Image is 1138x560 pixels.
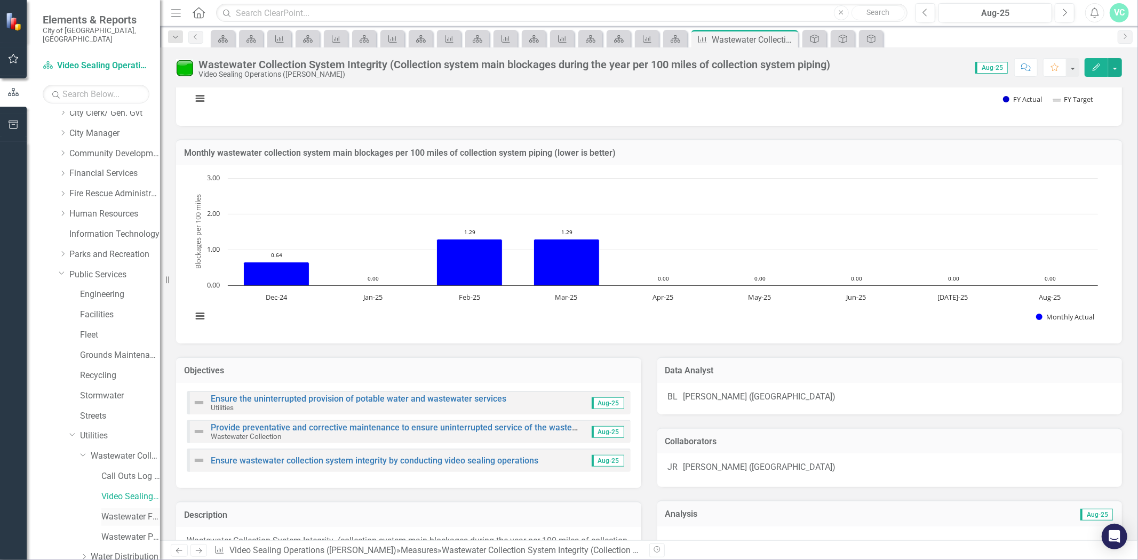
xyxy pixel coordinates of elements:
[1039,292,1061,302] text: Aug-25
[80,410,160,422] a: Streets
[851,275,862,282] text: 0.00
[442,545,940,555] div: Wastewater Collection System Integrity (Collection system main blockages during the year per 100 ...
[5,12,24,31] img: ClearPoint Strategy
[1045,275,1056,282] text: 0.00
[69,188,160,200] a: Fire Rescue Administration
[368,275,379,282] text: 0.00
[464,228,475,236] text: 1.29
[69,107,160,119] a: City Clerk/ Gen. Gvt
[561,228,572,236] text: 1.29
[91,450,160,462] a: Wastewater Collection
[401,545,437,555] a: Measures
[851,5,905,20] button: Search
[866,8,889,17] span: Search
[80,309,160,321] a: Facilities
[665,366,1115,375] h3: Data Analyst
[207,209,220,218] text: 2.00
[1110,3,1129,22] button: VC
[754,275,766,282] text: 0.00
[712,33,795,46] div: Wastewater Collection System Integrity (Collection system main blockages during the year per 100 ...
[69,269,160,281] a: Public Services
[592,426,624,438] span: Aug-25
[207,173,220,182] text: 3.00
[652,292,673,302] text: Apr-25
[683,461,836,474] div: [PERSON_NAME] ([GEOGRAPHIC_DATA])
[668,391,678,403] div: BL
[211,422,663,433] a: Provide preventative and corrective maintenance to ensure uninterrupted service of the wastewater...
[845,292,866,302] text: Jun-25
[69,127,160,140] a: City Manager
[187,173,1111,333] div: Chart. Highcharts interactive chart.
[1013,94,1042,104] text: FY Actual
[193,454,205,467] img: Not Defined
[592,455,624,467] span: Aug-25
[555,292,577,302] text: Mar-25
[80,390,160,402] a: Stormwater
[80,370,160,382] a: Recycling
[437,239,503,286] path: Feb-25, 1.28584287. Monthly Actual.
[192,91,207,106] button: View chart menu, Chart
[459,292,480,302] text: Feb-25
[101,491,160,503] a: Video Sealing Operations ([PERSON_NAME])
[184,366,633,375] h3: Objectives
[211,394,506,404] a: Ensure the uninterrupted provision of potable water and wastewater services
[193,195,203,269] text: Blockages per 100 miles
[176,59,193,76] img: Meets or exceeds target
[271,251,282,259] text: 0.64
[1003,95,1042,104] button: Show FY Actual
[592,397,624,409] span: Aug-25
[975,62,1008,74] span: Aug-25
[266,292,288,302] text: Dec-24
[69,249,160,261] a: Parks and Recreation
[43,60,149,72] a: Video Sealing Operations ([PERSON_NAME])
[101,511,160,523] a: Wastewater Flow ([PERSON_NAME])
[938,3,1052,22] button: Aug-25
[198,59,830,70] div: Wastewater Collection System Integrity (Collection system main blockages during the year per 100 ...
[942,7,1048,20] div: Aug-25
[69,228,160,241] a: Information Technology
[665,437,1115,446] h3: Collaborators
[229,545,396,555] a: Video Sealing Operations ([PERSON_NAME])
[80,349,160,362] a: Grounds Maintenance
[658,275,669,282] text: 0.00
[80,289,160,301] a: Engineering
[69,208,160,220] a: Human Resources
[214,545,641,557] div: » »
[1102,524,1127,549] div: Open Intercom Messenger
[192,308,207,323] button: View chart menu, Chart
[211,455,538,466] a: Ensure wastewater collection system integrity by conducting video sealing operations
[198,70,830,78] div: Video Sealing Operations ([PERSON_NAME])
[665,509,886,519] h3: Analysis
[193,425,205,438] img: Not Defined
[1080,509,1113,521] span: Aug-25
[207,244,220,254] text: 1.00
[748,292,771,302] text: May-25
[1046,312,1094,322] text: Monthly Actual
[216,4,908,22] input: Search ClearPoint...
[1036,313,1094,322] button: Show Monthly Actual
[101,470,160,483] a: Call Outs Log ([PERSON_NAME] and [PERSON_NAME])
[244,262,309,286] path: Dec-24, 0.64292144. Monthly Actual.
[362,292,383,302] text: Jan-25
[948,275,959,282] text: 0.00
[184,148,1114,158] h3: Monthly wastewater collection system main blockages per 100 miles of collection system piping (lo...
[211,432,282,441] small: Wastewater Collection
[43,26,149,44] small: City of [GEOGRAPHIC_DATA], [GEOGRAPHIC_DATA]
[184,510,633,520] h3: Description
[207,280,220,290] text: 0.00
[938,292,968,302] text: [DATE]-25
[80,329,160,341] a: Fleet
[193,396,205,409] img: Not Defined
[211,403,234,412] small: Utilities
[187,173,1103,333] svg: Interactive chart
[69,167,160,180] a: Financial Services
[668,461,678,474] div: JR
[43,85,149,103] input: Search Below...
[1053,95,1094,104] button: Show FY Target
[69,148,160,160] a: Community Development
[43,13,149,26] span: Elements & Reports
[101,531,160,543] a: Wastewater Pump Stations and WTP ([PERSON_NAME])
[80,430,160,442] a: Utilities
[683,391,836,403] div: [PERSON_NAME] ([GEOGRAPHIC_DATA])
